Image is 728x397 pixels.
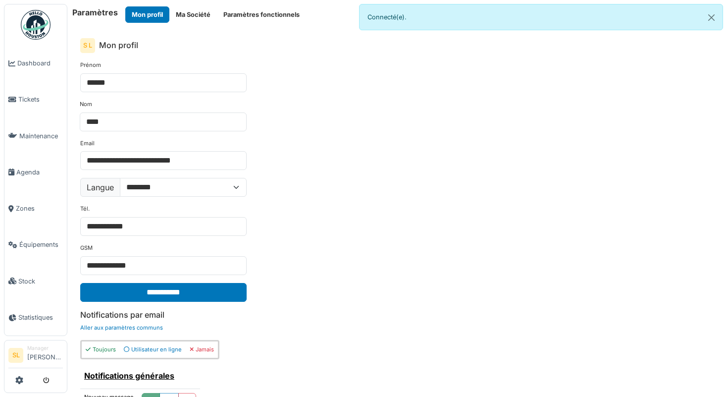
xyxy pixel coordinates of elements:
[190,345,214,354] div: Jamais
[19,240,63,249] span: Équipements
[80,178,120,197] label: Langue
[86,345,116,354] div: Toujours
[124,345,182,354] div: Utilisateur en ligne
[4,190,67,227] a: Zones
[19,131,63,141] span: Maintenance
[27,344,63,366] li: [PERSON_NAME]
[80,324,163,331] a: Aller aux paramètres communs
[700,4,723,31] button: Close
[4,227,67,263] a: Équipements
[359,4,723,30] div: Connecté(e).
[80,38,95,53] div: S L
[8,344,63,368] a: SL Manager[PERSON_NAME]
[4,263,67,299] a: Stock
[16,204,63,213] span: Zones
[169,6,217,23] button: Ma Société
[21,10,51,40] img: Badge_color-CXgf-gQk.svg
[80,205,90,213] label: Tél.
[80,310,715,320] h6: Notifications par email
[80,100,92,109] label: Nom
[125,6,169,23] button: Mon profil
[8,348,23,363] li: SL
[17,58,63,68] span: Dashboard
[4,299,67,336] a: Statistiques
[80,244,93,252] label: GSM
[18,313,63,322] span: Statistiques
[99,41,138,50] h6: Mon profil
[80,61,101,69] label: Prénom
[18,95,63,104] span: Tickets
[16,168,63,177] span: Agenda
[4,81,67,117] a: Tickets
[27,344,63,352] div: Manager
[4,45,67,81] a: Dashboard
[84,371,196,381] h6: Notifications générales
[72,8,118,17] h6: Paramètres
[18,277,63,286] span: Stock
[4,154,67,190] a: Agenda
[4,118,67,154] a: Maintenance
[80,139,95,148] label: Email
[217,6,306,23] button: Paramètres fonctionnels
